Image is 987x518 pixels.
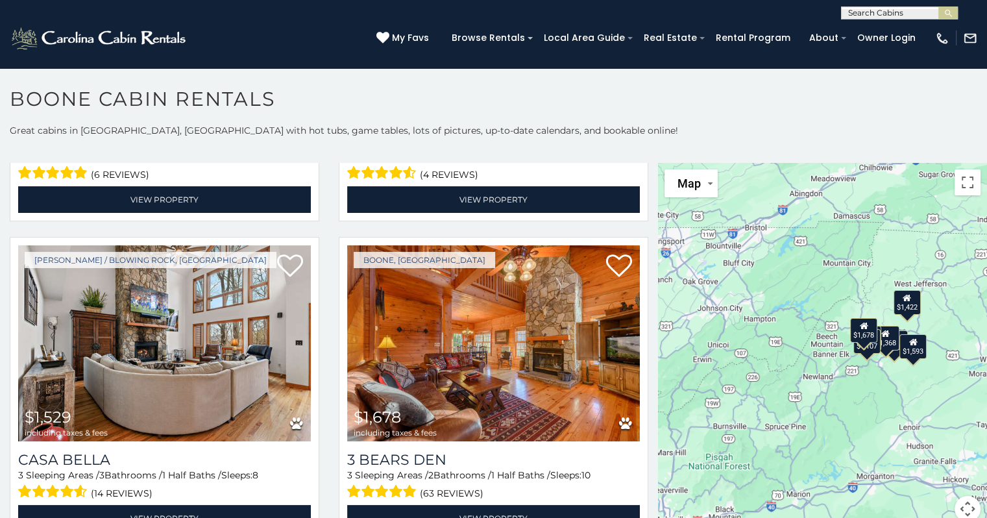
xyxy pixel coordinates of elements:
div: $1,678 [850,317,877,342]
a: Casa Bella $1,529 including taxes & fees [18,245,311,441]
span: 1 Half Baths / [491,469,550,481]
span: 10 [581,469,591,481]
a: 3 Bears Den [347,451,640,469]
div: $1,107 [853,328,881,353]
div: Sleeping Areas / Bathrooms / Sleeps: [347,150,640,183]
a: View Property [347,186,640,213]
a: Add to favorites [606,253,632,280]
span: $1,678 [354,408,401,426]
span: Map [677,177,701,190]
div: $1,368 [871,325,899,350]
span: (4 reviews) [420,166,478,183]
span: My Favs [392,31,429,45]
span: $1,529 [25,408,71,426]
a: Local Area Guide [537,28,631,48]
a: About [803,28,845,48]
div: $1,689 [880,330,907,354]
img: phone-regular-white.png [935,31,949,45]
a: Real Estate [637,28,703,48]
a: My Favs [376,31,432,45]
button: Change map style [664,169,718,197]
div: $1,593 [899,334,926,359]
a: Casa Bella [18,451,311,469]
a: Boone, [GEOGRAPHIC_DATA] [354,252,495,268]
a: Add to favorites [277,253,303,280]
a: Owner Login [851,28,922,48]
span: (14 reviews) [91,485,152,502]
img: mail-regular-white.png [963,31,977,45]
a: View Property [18,186,311,213]
div: $1,422 [893,290,920,315]
span: (63 reviews) [420,485,483,502]
img: Casa Bella [18,245,311,441]
a: Rental Program [709,28,797,48]
div: Sleeping Areas / Bathrooms / Sleeps: [347,469,640,502]
div: Sleeping Areas / Bathrooms / Sleeps: [18,469,311,502]
span: including taxes & fees [354,428,437,437]
span: including taxes & fees [25,428,108,437]
div: $1,529 [854,325,881,350]
a: [PERSON_NAME] / Blowing Rock, [GEOGRAPHIC_DATA] [25,252,276,268]
span: 8 [252,469,258,481]
span: 1 Half Baths / [162,469,221,481]
span: 2 [428,469,433,481]
span: 3 [347,469,352,481]
img: 3 Bears Den [347,245,640,441]
span: 3 [18,469,23,481]
img: White-1-2.png [10,25,189,51]
div: Sleeping Areas / Bathrooms / Sleeps: [18,150,311,183]
span: (6 reviews) [91,166,149,183]
a: Browse Rentals [445,28,531,48]
a: 3 Bears Den $1,678 including taxes & fees [347,245,640,441]
span: 3 [99,469,104,481]
button: Toggle fullscreen view [955,169,981,195]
